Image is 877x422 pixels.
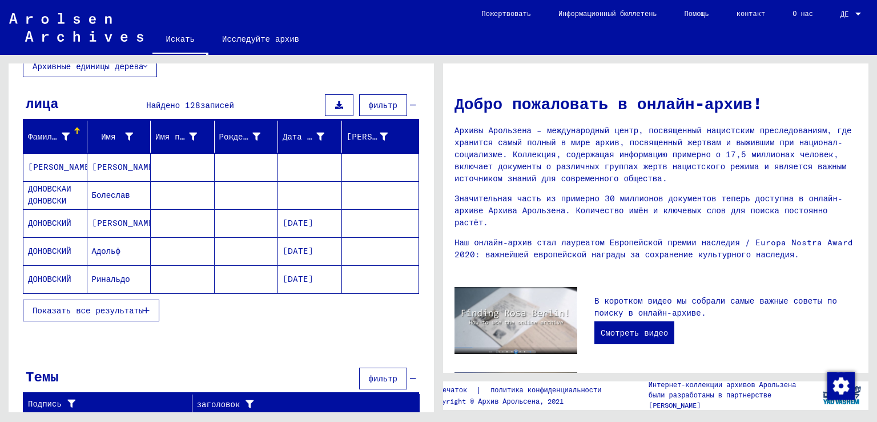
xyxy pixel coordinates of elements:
font: Дата рождения [283,132,345,142]
font: Болеслав [92,190,130,200]
font: ДОНОВСКИЙ [28,274,71,284]
img: Изменить согласие [827,372,855,400]
img: Arolsen_neg.svg [9,13,143,42]
font: В коротком видео мы собрали самые важные советы по поиску в онлайн-архиве. [594,296,837,318]
font: Помощь [685,9,709,18]
font: Рождение [219,132,258,142]
a: Искать [152,25,208,55]
font: Добро пожаловать в онлайн-архив! [454,93,762,113]
font: Найдено 128 [146,100,200,110]
font: фильтр [369,373,397,384]
div: Имя [92,128,151,146]
button: фильтр [359,94,407,116]
font: ДОНОВСКИЙ [28,218,71,228]
font: фильтр [369,100,397,110]
font: Ринальдо [92,274,130,284]
div: заголовок [197,395,405,413]
img: video.jpg [454,287,577,354]
div: Изменить согласие [827,372,854,399]
font: ДОНОВСКИЙ [28,246,71,256]
font: [PERSON_NAME] [92,162,159,172]
div: Дата рождения [283,128,341,146]
mat-header-cell: Дата рождения [278,121,342,153]
font: Имя [101,132,115,142]
font: были разработаны в партнерстве [PERSON_NAME] [649,391,771,409]
font: Информационный бюллетень [558,9,657,18]
div: Фамилия [28,128,87,146]
font: заголовок [197,399,240,409]
font: ДОНОВСКАИ ДОНОВСКИ [28,184,71,206]
button: Архивные единицы дерева [23,55,157,77]
font: Copyright © Архив Арольсена, 2021 [430,397,564,405]
font: Исследуйте архив [222,34,299,44]
font: [PERSON_NAME] заключенного [347,132,476,142]
font: отпечаток [430,385,467,394]
button: фильтр [359,368,407,389]
div: Подпись [28,395,192,413]
mat-header-cell: Рождение [215,121,279,153]
a: Смотреть видео [594,321,674,344]
font: Значительная часть из примерно 30 миллионов документов теперь доступна в онлайн-архиве Архива Аро... [454,193,843,228]
font: [PERSON_NAME] [92,218,159,228]
font: записей [200,100,234,110]
mat-header-cell: Имя [87,121,151,153]
div: Рождение [219,128,278,146]
font: Показать все результаты [33,305,143,316]
font: лица [26,94,59,112]
div: [PERSON_NAME] заключенного [347,128,405,146]
a: Исследуйте архив [208,25,313,53]
a: отпечаток [430,384,476,396]
font: [PERSON_NAME] [28,162,95,172]
font: контакт [737,9,765,18]
font: Адольф [92,246,120,256]
font: ДЕ [840,10,848,18]
font: Смотреть видео [601,328,668,338]
mat-header-cell: Фамилия [23,121,87,153]
font: [DATE] [283,274,313,284]
font: [DATE] [283,246,313,256]
font: Пожертвовать [481,9,530,18]
font: Имя при рождении [155,132,233,142]
a: политика конфиденциальности [481,384,615,396]
font: Темы [26,368,59,385]
font: Фамилия [28,132,62,142]
img: yv_logo.png [820,381,863,409]
div: Имя при рождении [155,128,214,146]
font: О нас [792,9,813,18]
font: Интернет-коллекции архивов Арользена [649,380,796,389]
font: Архивные единицы дерева [33,61,143,71]
font: политика конфиденциальности [490,385,601,394]
font: Архивы Арользена – международный центр, посвященный нацистским преследованиям, где хранится самый... [454,125,852,184]
mat-header-cell: Номер заключенного [342,121,419,153]
mat-header-cell: Имя при рождении [151,121,215,153]
font: Искать [166,34,195,44]
button: Показать все результаты [23,300,159,321]
font: Наш онлайн-архив стал лауреатом Европейской премии наследия / Europa Nostra Award 2020: важнейшей... [454,237,853,260]
font: | [476,385,481,395]
font: Подпись [28,399,62,409]
font: [DATE] [283,218,313,228]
